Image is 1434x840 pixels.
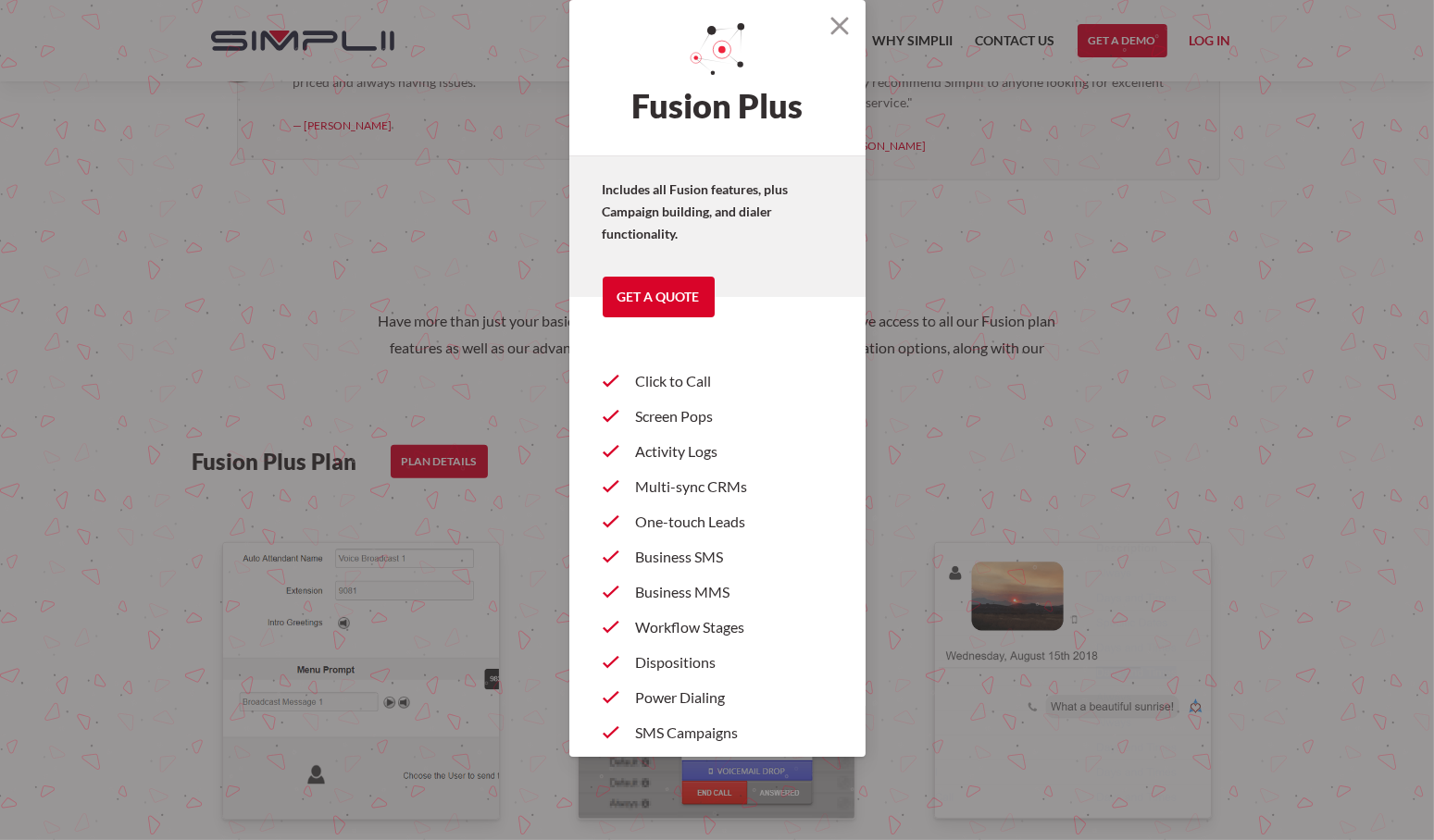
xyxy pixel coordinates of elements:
p: Click to Call [636,370,832,392]
p: Workflow Stages [636,616,832,638]
a: Activity Logs [603,434,832,469]
a: Screen Pops [603,399,832,434]
p: One-touch Leads [636,511,832,533]
a: Multi-sync CRMs [603,469,832,504]
p: Power Dialing [636,686,832,709]
p: Dispositions [636,651,832,673]
a: Workflow Stages [603,610,832,645]
a: Power Dialing [603,680,832,715]
a: One-touch Leads [603,504,832,539]
a: Dispositions [603,645,832,680]
a: SMS Campaigns [603,715,832,750]
a: Business MMS [603,574,832,610]
p: SMS Campaigns [636,722,832,744]
p: Screen Pops [636,405,832,427]
a: Click to Call [603,364,832,399]
p: Business SMS [636,546,832,568]
a: Get a Quote [603,277,715,317]
a: Business SMS [603,539,832,574]
p: Activity Logs [636,440,832,463]
strong: Includes all Fusion features, plus Campaign building, and dialer functionality. [603,181,789,241]
p: Business MMS [636,581,832,603]
p: Multi-sync CRMs [636,476,832,498]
